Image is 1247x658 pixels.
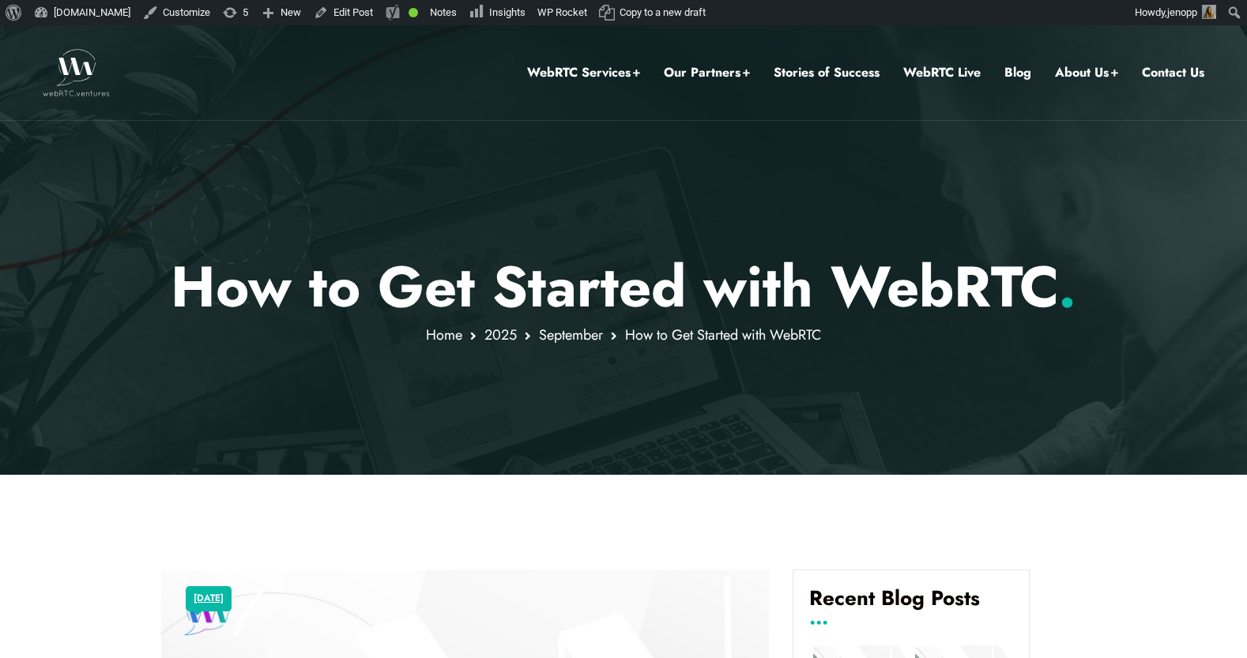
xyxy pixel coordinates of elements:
a: WebRTC Services [527,62,640,83]
a: About Us [1055,62,1118,83]
a: Blog [1004,62,1031,83]
a: WebRTC Live [903,62,981,83]
a: Stories of Success [774,62,880,83]
a: Our Partners [664,62,750,83]
span: jenopp [1167,6,1197,18]
a: Contact Us [1142,62,1204,83]
a: Home [426,325,462,345]
h4: Recent Blog Posts [809,586,1013,622]
a: September [539,325,603,345]
div: Good [409,8,418,17]
span: . [1058,246,1076,328]
a: [DATE] [194,588,224,609]
a: 2025 [484,325,517,345]
span: How to Get Started with WebRTC [625,325,821,345]
img: WebRTC.ventures [43,49,110,96]
p: How to Get Started with WebRTC [161,253,1087,321]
